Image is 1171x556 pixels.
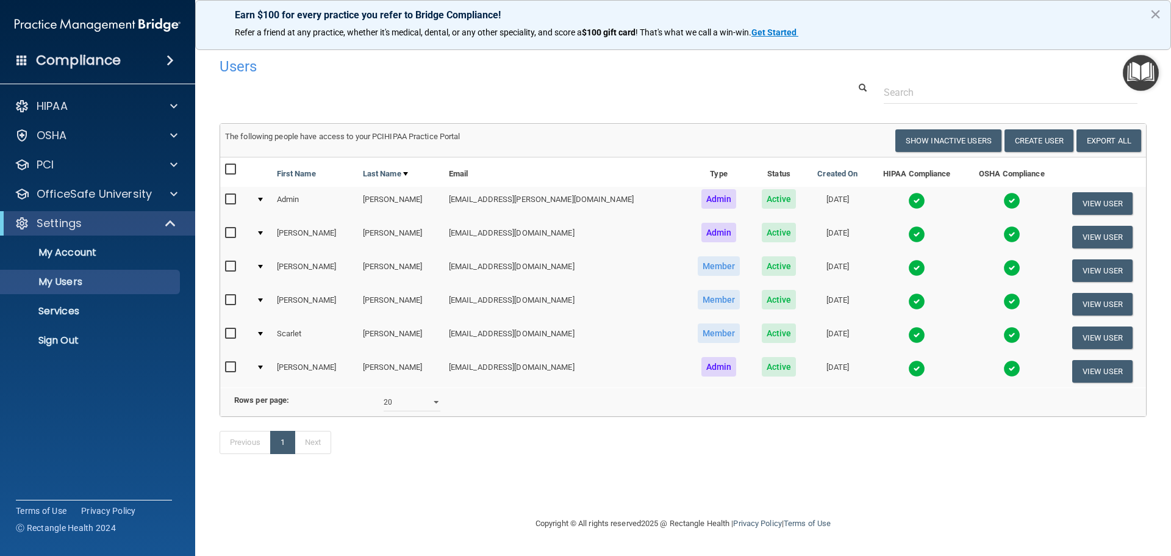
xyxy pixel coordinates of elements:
[762,290,797,309] span: Active
[806,254,868,287] td: [DATE]
[363,167,408,181] a: Last Name
[36,52,121,69] h4: Compliance
[806,287,868,321] td: [DATE]
[806,220,868,254] td: [DATE]
[235,9,1131,21] p: Earn $100 for every practice you refer to Bridge Compliance!
[270,431,295,454] a: 1
[784,519,831,528] a: Terms of Use
[965,157,1059,187] th: OSHA Compliance
[444,321,686,355] td: [EMAIL_ADDRESS][DOMAIN_NAME]
[701,223,737,242] span: Admin
[225,132,460,141] span: The following people have access to your PCIHIPAA Practice Portal
[1003,360,1020,377] img: tick.e7d51cea.svg
[15,216,177,231] a: Settings
[1150,4,1161,24] button: Close
[444,287,686,321] td: [EMAIL_ADDRESS][DOMAIN_NAME]
[1003,192,1020,209] img: tick.e7d51cea.svg
[908,226,925,243] img: tick.e7d51cea.svg
[37,99,68,114] p: HIPAA
[762,357,797,377] span: Active
[444,220,686,254] td: [EMAIL_ADDRESS][DOMAIN_NAME]
[295,431,331,454] a: Next
[444,187,686,220] td: [EMAIL_ADDRESS][PERSON_NAME][DOMAIN_NAME]
[1004,129,1073,152] button: Create User
[444,157,686,187] th: Email
[15,157,177,172] a: PCI
[908,360,925,377] img: tick.e7d51cea.svg
[37,187,152,201] p: OfficeSafe University
[8,247,174,259] p: My Account
[37,128,67,143] p: OSHA
[806,187,868,220] td: [DATE]
[444,355,686,388] td: [EMAIL_ADDRESS][DOMAIN_NAME]
[358,321,444,355] td: [PERSON_NAME]
[908,293,925,310] img: tick.e7d51cea.svg
[15,99,177,114] a: HIPAA
[15,128,177,143] a: OSHA
[220,59,753,74] h4: Users
[16,522,116,534] span: Ⓒ Rectangle Health 2024
[701,189,737,209] span: Admin
[358,355,444,388] td: [PERSON_NAME]
[908,259,925,276] img: tick.e7d51cea.svg
[762,256,797,276] span: Active
[1072,192,1133,215] button: View User
[1003,226,1020,243] img: tick.e7d51cea.svg
[15,13,181,37] img: PMB logo
[698,290,740,309] span: Member
[272,220,358,254] td: [PERSON_NAME]
[908,327,925,344] img: tick.e7d51cea.svg
[37,157,54,172] p: PCI
[8,334,174,347] p: Sign Out
[1072,293,1133,316] button: View User
[358,254,444,287] td: [PERSON_NAME]
[1072,360,1133,383] button: View User
[701,357,737,377] span: Admin
[444,254,686,287] td: [EMAIL_ADDRESS][DOMAIN_NAME]
[272,187,358,220] td: Admin
[1123,55,1159,91] button: Open Resource Center
[272,254,358,287] td: [PERSON_NAME]
[235,27,582,37] span: Refer a friend at any practice, whether it's medical, dental, or any other speciality, and score a
[884,81,1137,104] input: Search
[1072,259,1133,282] button: View User
[1003,327,1020,344] img: tick.e7d51cea.svg
[277,167,316,181] a: First Name
[272,355,358,388] td: [PERSON_NAME]
[908,192,925,209] img: tick.e7d51cea.svg
[686,157,751,187] th: Type
[272,321,358,355] td: Scarlet
[636,27,751,37] span: ! That's what we call a win-win.
[8,276,174,288] p: My Users
[460,504,906,543] div: Copyright © All rights reserved 2025 @ Rectangle Health | |
[751,27,797,37] strong: Get Started
[1003,259,1020,276] img: tick.e7d51cea.svg
[8,305,174,317] p: Services
[762,223,797,242] span: Active
[806,355,868,388] td: [DATE]
[762,323,797,343] span: Active
[15,187,177,201] a: OfficeSafe University
[220,431,271,454] a: Previous
[16,505,66,517] a: Terms of Use
[272,287,358,321] td: [PERSON_NAME]
[1003,293,1020,310] img: tick.e7d51cea.svg
[1072,327,1133,349] button: View User
[698,256,740,276] span: Member
[358,187,444,220] td: [PERSON_NAME]
[81,505,136,517] a: Privacy Policy
[234,395,289,405] b: Rows per page:
[806,321,868,355] td: [DATE]
[582,27,636,37] strong: $100 gift card
[733,519,781,528] a: Privacy Policy
[37,216,82,231] p: Settings
[698,323,740,343] span: Member
[817,167,858,181] a: Created On
[1072,226,1133,248] button: View User
[868,157,965,187] th: HIPAA Compliance
[895,129,1001,152] button: Show Inactive Users
[762,189,797,209] span: Active
[358,220,444,254] td: [PERSON_NAME]
[358,287,444,321] td: [PERSON_NAME]
[1076,129,1141,152] a: Export All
